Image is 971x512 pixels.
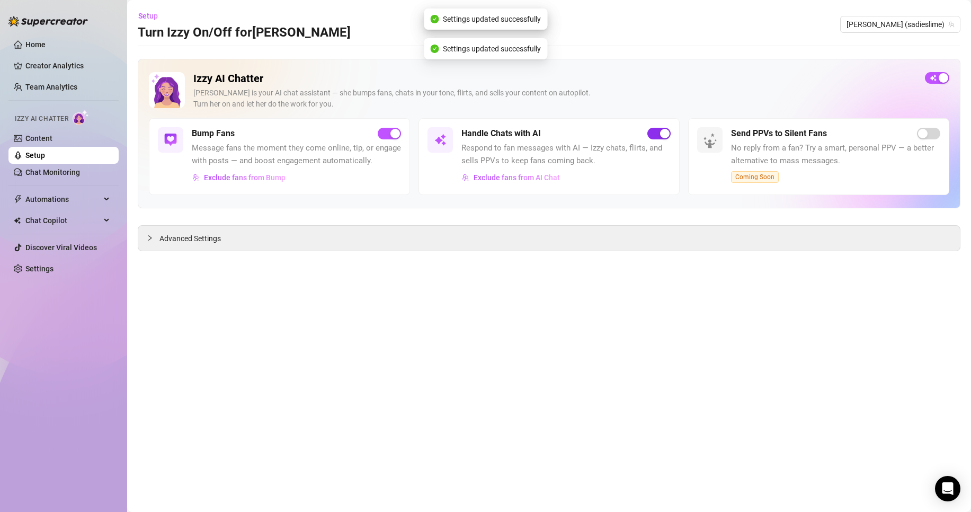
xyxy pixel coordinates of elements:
span: check-circle [430,45,439,53]
span: Chat Copilot [25,212,101,229]
a: Discover Viral Videos [25,243,97,252]
a: Settings [25,264,54,273]
span: Coming Soon [731,171,779,183]
span: Automations [25,191,101,208]
button: Exclude fans from Bump [192,169,286,186]
a: Content [25,134,52,143]
span: Advanced Settings [159,233,221,244]
a: Setup [25,151,45,160]
img: silent-fans-ppv-o-N6Mmdf.svg [703,133,720,150]
h5: Handle Chats with AI [461,127,541,140]
span: Setup [138,12,158,20]
div: Open Intercom Messenger [935,476,960,501]
img: Izzy AI Chatter [149,72,185,108]
button: Setup [138,7,166,24]
h2: Izzy AI Chatter [193,72,916,85]
div: collapsed [147,232,159,244]
span: No reply from a fan? Try a smart, personal PPV — a better alternative to mass messages. [731,142,940,167]
a: Creator Analytics [25,57,110,74]
span: collapsed [147,235,153,241]
a: Team Analytics [25,83,77,91]
img: logo-BBDzfeDw.svg [8,16,88,27]
h5: Bump Fans [192,127,235,140]
span: Settings updated successfully [443,13,541,25]
div: [PERSON_NAME] is your AI chat assistant — she bumps fans, chats in your tone, flirts, and sells y... [193,87,916,110]
a: Chat Monitoring [25,168,80,176]
img: svg%3e [164,134,177,146]
img: svg%3e [434,134,447,146]
span: thunderbolt [14,195,22,204]
h5: Send PPVs to Silent Fans [731,127,827,140]
img: Chat Copilot [14,217,21,224]
h3: Turn Izzy On/Off for [PERSON_NAME] [138,24,351,41]
span: Sadie (sadieslime) [847,16,954,32]
span: Respond to fan messages with AI — Izzy chats, flirts, and sells PPVs to keep fans coming back. [461,142,671,167]
img: svg%3e [462,174,469,181]
span: Exclude fans from AI Chat [474,173,560,182]
span: Message fans the moment they come online, tip, or engage with posts — and boost engagement automa... [192,142,401,167]
span: team [948,21,955,28]
span: Settings updated successfully [443,43,541,55]
img: svg%3e [192,174,200,181]
button: Exclude fans from AI Chat [461,169,560,186]
span: Izzy AI Chatter [15,114,68,124]
a: Home [25,40,46,49]
span: Exclude fans from Bump [204,173,286,182]
img: AI Chatter [73,110,89,125]
span: check-circle [430,15,439,23]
